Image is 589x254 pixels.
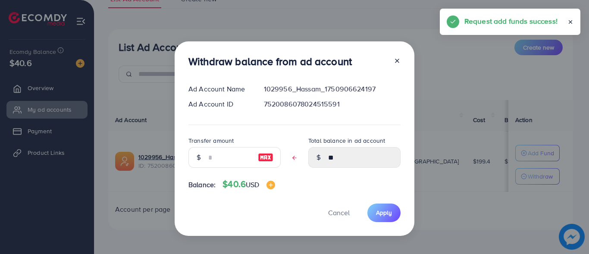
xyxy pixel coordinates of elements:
[317,204,360,222] button: Cancel
[376,208,392,217] span: Apply
[246,180,259,189] span: USD
[258,152,273,163] img: image
[188,180,216,190] span: Balance:
[222,179,275,190] h4: $40.6
[328,208,350,217] span: Cancel
[257,84,407,94] div: 1029956_Hassam_1750906624197
[188,55,352,68] h3: Withdraw balance from ad account
[188,136,234,145] label: Transfer amount
[464,16,558,27] h5: Request add funds success!
[266,181,275,189] img: image
[367,204,401,222] button: Apply
[182,99,257,109] div: Ad Account ID
[257,99,407,109] div: 7520086078024515591
[308,136,385,145] label: Total balance in ad account
[182,84,257,94] div: Ad Account Name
